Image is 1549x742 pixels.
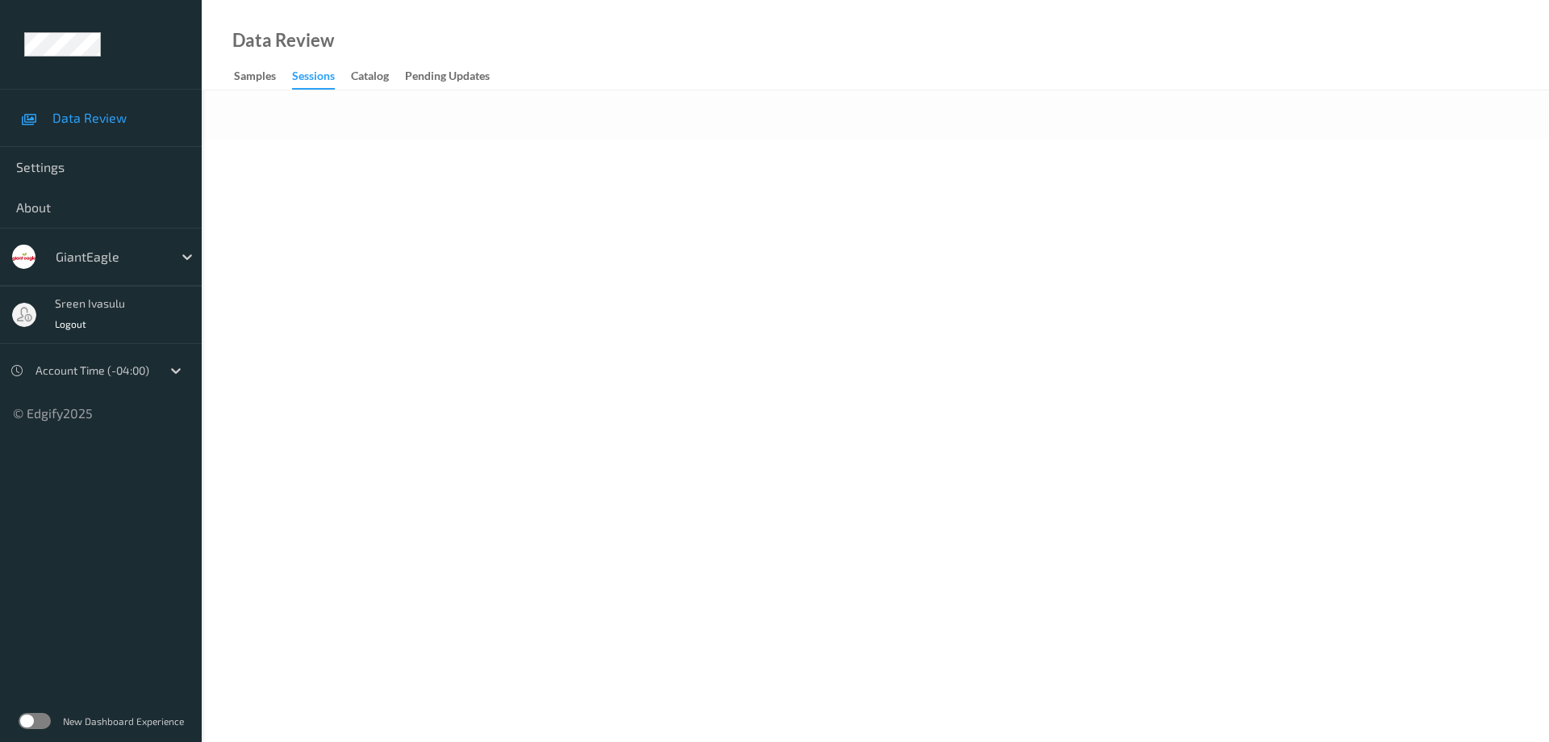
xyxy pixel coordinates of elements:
[232,32,334,48] div: Data Review
[234,68,276,88] div: Samples
[405,65,506,88] a: Pending Updates
[234,65,292,88] a: Samples
[292,68,335,90] div: Sessions
[292,65,351,90] a: Sessions
[405,68,490,88] div: Pending Updates
[351,68,389,88] div: Catalog
[351,65,405,88] a: Catalog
